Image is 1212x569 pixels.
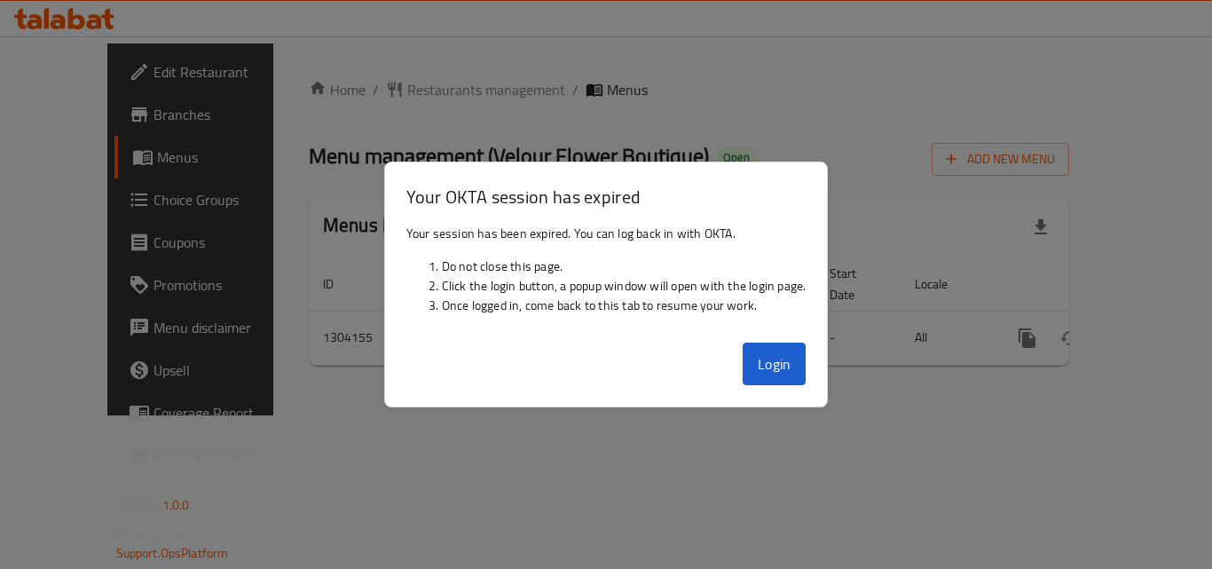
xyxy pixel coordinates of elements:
[442,276,807,296] li: Click the login button, a popup window will open with the login page.
[442,296,807,315] li: Once logged in, come back to this tab to resume your work.
[406,184,807,209] h3: Your OKTA session has expired
[442,257,807,276] li: Do not close this page.
[385,217,828,336] div: Your session has been expired. You can log back in with OKTA.
[743,343,807,385] button: Login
